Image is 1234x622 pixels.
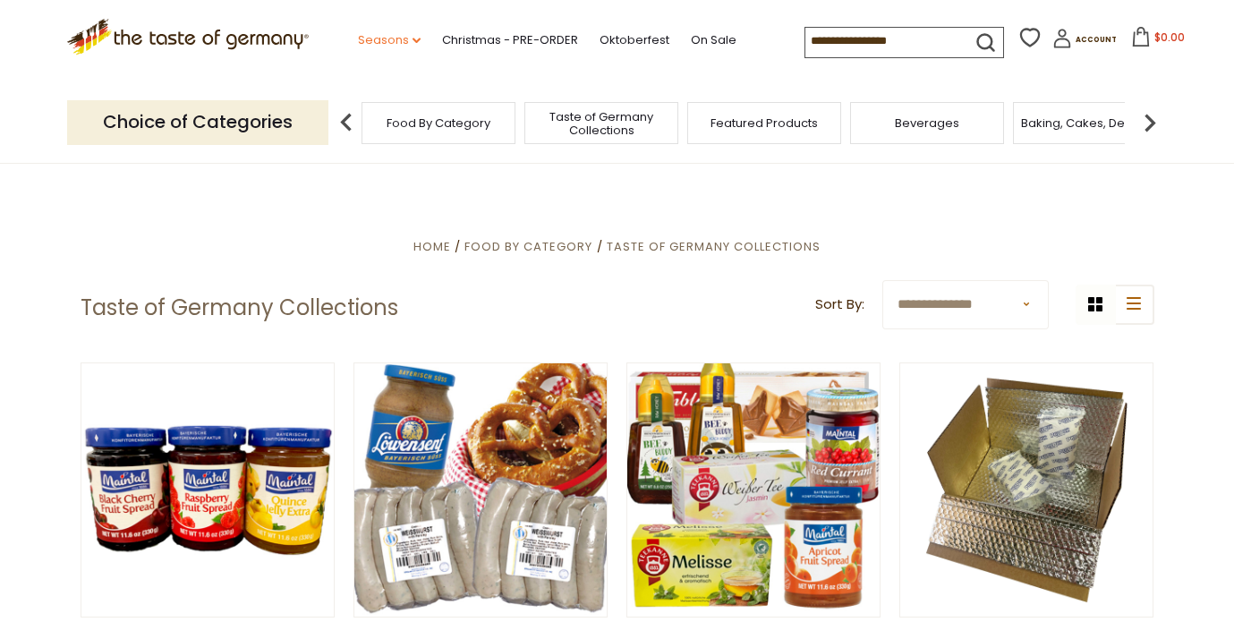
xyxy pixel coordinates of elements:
img: FRAGILE Packaging [900,363,1153,617]
a: Taste of Germany Collections [607,238,821,255]
span: $0.00 [1154,30,1185,45]
a: Oktoberfest [600,30,669,50]
button: $0.00 [1120,27,1196,54]
a: Beverages [895,116,959,130]
img: The Taste of Germany Honey Jam Tea Collection, 7pc - FREE SHIPPING [627,363,881,617]
a: Christmas - PRE-ORDER [442,30,578,50]
span: Account [1076,35,1117,45]
h1: Taste of Germany Collections [81,294,398,321]
a: Food By Category [387,116,490,130]
img: previous arrow [328,105,364,141]
label: Sort By: [815,294,864,316]
a: Home [413,238,451,255]
a: Featured Products [711,116,818,130]
img: next arrow [1132,105,1168,141]
a: Baking, Cakes, Desserts [1021,116,1160,130]
a: Seasons [358,30,421,50]
a: Taste of Germany Collections [530,110,673,137]
img: Maintal "Black-Red-Golden" Premium Fruit Preserves, 3 pack - SPECIAL PRICE [81,363,335,617]
a: Food By Category [464,238,592,255]
img: The Taste of Germany Weisswurst & Pretzel Collection [354,363,608,617]
a: Account [1052,29,1117,55]
a: On Sale [691,30,736,50]
p: Choice of Categories [67,100,328,144]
